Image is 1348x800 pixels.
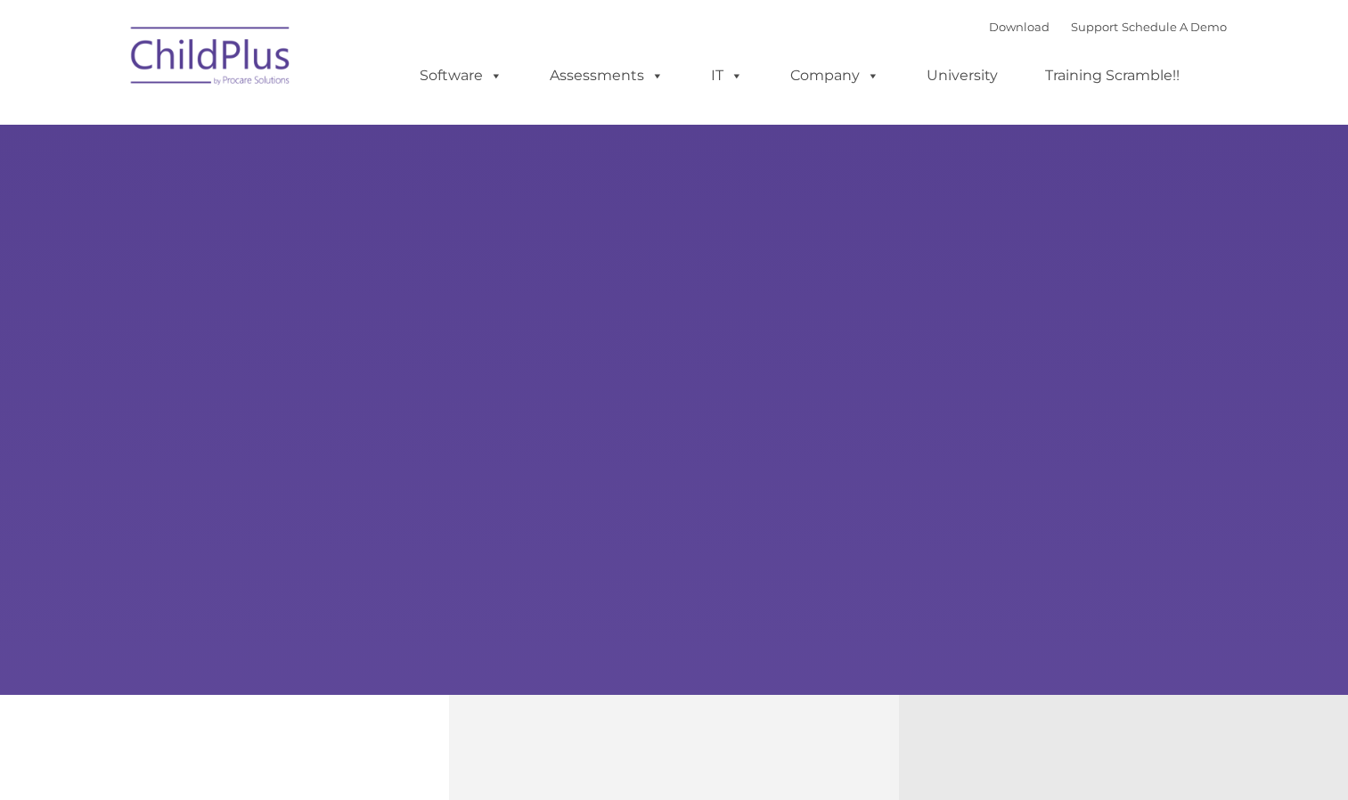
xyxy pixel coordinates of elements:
[1122,20,1227,34] a: Schedule A Demo
[772,58,897,94] a: Company
[989,20,1227,34] font: |
[989,20,1050,34] a: Download
[1027,58,1197,94] a: Training Scramble!!
[693,58,761,94] a: IT
[402,58,520,94] a: Software
[122,14,300,103] img: ChildPlus by Procare Solutions
[909,58,1016,94] a: University
[532,58,682,94] a: Assessments
[1071,20,1118,34] a: Support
